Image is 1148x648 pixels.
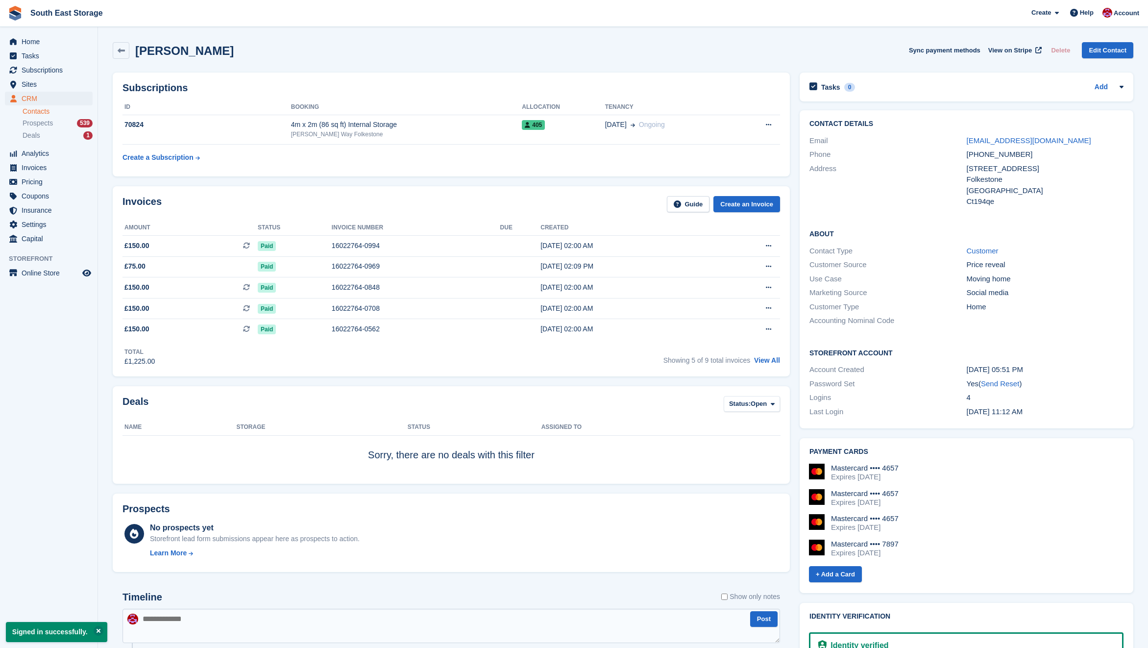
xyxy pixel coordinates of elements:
[124,261,146,272] span: £75.00
[5,232,93,246] a: menu
[967,301,1124,313] div: Home
[909,42,980,58] button: Sync payment methods
[408,420,541,435] th: Status
[844,83,855,92] div: 0
[26,5,107,21] a: South East Storage
[967,174,1124,185] div: Folkestone
[22,77,80,91] span: Sites
[540,324,713,334] div: [DATE] 02:00 AM
[5,92,93,105] a: menu
[127,614,138,624] img: Roger Norris
[809,364,967,375] div: Account Created
[22,63,80,77] span: Subscriptions
[22,218,80,231] span: Settings
[122,100,291,115] th: ID
[5,35,93,49] a: menu
[9,254,98,264] span: Storefront
[750,611,778,627] button: Post
[124,348,155,356] div: Total
[729,399,751,409] span: Status:
[5,161,93,174] a: menu
[831,473,899,481] div: Expires [DATE]
[150,522,360,534] div: No prospects yet
[967,407,1023,416] time: 2025-06-10 10:12:12 UTC
[1031,8,1051,18] span: Create
[809,259,967,271] div: Customer Source
[967,196,1124,207] div: Ct194qe
[5,266,93,280] a: menu
[122,120,291,130] div: 70824
[831,523,899,532] div: Expires [DATE]
[809,163,967,207] div: Address
[831,514,899,523] div: Mastercard •••• 4657
[368,449,535,460] span: Sorry, there are no deals with this filter
[500,220,541,236] th: Due
[540,261,713,272] div: [DATE] 02:09 PM
[291,120,522,130] div: 4m x 2m (86 sq ft) Internal Storage
[967,259,1124,271] div: Price reveal
[291,130,522,139] div: [PERSON_NAME] Way Folkestone
[122,592,162,603] h2: Timeline
[831,498,899,507] div: Expires [DATE]
[23,118,93,128] a: Prospects 539
[809,120,1124,128] h2: Contact Details
[81,267,93,279] a: Preview store
[809,406,967,418] div: Last Login
[258,283,276,293] span: Paid
[967,287,1124,299] div: Social media
[22,147,80,160] span: Analytics
[988,46,1032,55] span: View on Stripe
[667,196,710,212] a: Guide
[22,49,80,63] span: Tasks
[135,44,234,57] h2: [PERSON_NAME]
[639,121,665,128] span: Ongoing
[5,189,93,203] a: menu
[809,228,1124,238] h2: About
[540,282,713,293] div: [DATE] 02:00 AM
[236,420,407,435] th: Storage
[831,489,899,498] div: Mastercard •••• 4657
[22,203,80,217] span: Insurance
[809,489,825,505] img: Mastercard Logo
[83,131,93,140] div: 1
[809,448,1124,456] h2: Payment cards
[122,152,194,163] div: Create a Subscription
[124,303,149,314] span: £150.00
[258,241,276,251] span: Paid
[605,100,735,115] th: Tenancy
[831,548,899,557] div: Expires [DATE]
[22,92,80,105] span: CRM
[22,35,80,49] span: Home
[332,324,500,334] div: 16022764-0562
[22,266,80,280] span: Online Store
[1114,8,1139,18] span: Account
[809,315,967,326] div: Accounting Nominal Code
[522,120,545,130] span: 405
[809,514,825,530] img: Mastercard Logo
[1095,82,1108,93] a: Add
[1047,42,1074,58] button: Delete
[5,218,93,231] a: menu
[967,247,999,255] a: Customer
[5,49,93,63] a: menu
[77,119,93,127] div: 539
[5,77,93,91] a: menu
[809,348,1124,357] h2: Storefront Account
[23,119,53,128] span: Prospects
[22,161,80,174] span: Invoices
[967,392,1124,403] div: 4
[122,396,148,414] h2: Deals
[23,130,93,141] a: Deals 1
[809,287,967,299] div: Marketing Source
[809,464,825,479] img: Mastercard Logo
[122,196,162,212] h2: Invoices
[332,261,500,272] div: 16022764-0969
[122,149,200,167] a: Create a Subscription
[332,220,500,236] th: Invoice number
[981,379,1019,388] a: Send Reset
[258,220,332,236] th: Status
[984,42,1044,58] a: View on Stripe
[122,503,170,515] h2: Prospects
[821,83,840,92] h2: Tasks
[809,135,967,147] div: Email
